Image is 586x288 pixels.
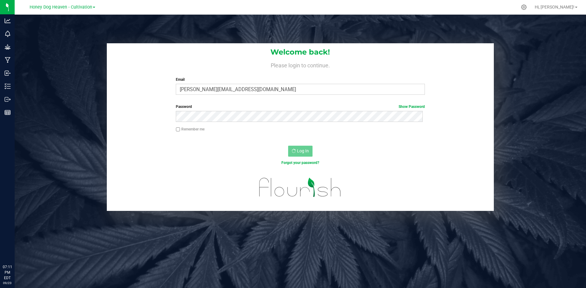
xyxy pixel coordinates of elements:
inline-svg: Reports [5,109,11,116]
span: Log In [297,148,309,153]
span: Password [176,105,192,109]
h4: Please login to continue. [107,61,494,68]
inline-svg: Grow [5,44,11,50]
label: Remember me [176,126,204,132]
a: Forgot your password? [281,161,319,165]
inline-svg: Inventory [5,83,11,89]
input: Remember me [176,127,180,132]
span: Hi, [PERSON_NAME]! [535,5,574,9]
inline-svg: Analytics [5,18,11,24]
img: flourish_logo.svg [252,172,349,203]
inline-svg: Manufacturing [5,57,11,63]
h1: Welcome back! [107,48,494,56]
inline-svg: Monitoring [5,31,11,37]
span: Honey Dog Heaven - Cultivation [30,5,92,10]
p: 09/23 [3,281,12,285]
inline-svg: Outbound [5,96,11,102]
button: Log In [288,146,313,157]
p: 07:11 PM EDT [3,264,12,281]
div: Manage settings [520,4,528,10]
label: Email [176,77,425,82]
inline-svg: Inbound [5,70,11,76]
a: Show Password [399,105,425,109]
